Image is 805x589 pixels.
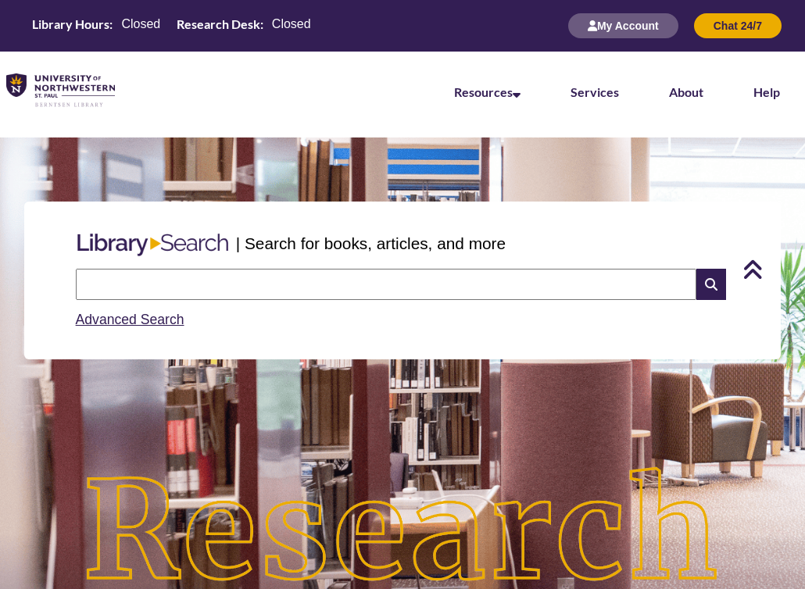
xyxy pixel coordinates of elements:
a: Resources [454,84,521,99]
table: Hours Today [26,16,317,35]
img: Libary Search [70,227,236,262]
i: Search [696,269,726,300]
a: Hours Today [26,16,317,37]
th: Library Hours: [26,16,115,33]
a: Help [753,84,780,99]
img: UNWSP Library Logo [6,73,115,108]
button: Chat 24/7 [694,13,782,38]
a: About [669,84,703,99]
button: My Account [568,13,678,38]
th: Research Desk: [170,16,266,33]
span: Closed [272,17,311,30]
a: Chat 24/7 [694,19,782,32]
p: | Search for books, articles, and more [236,231,506,255]
a: Back to Top [742,259,801,280]
a: My Account [568,19,678,32]
a: Advanced Search [76,312,184,327]
span: Closed [121,17,160,30]
a: Services [571,84,619,99]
